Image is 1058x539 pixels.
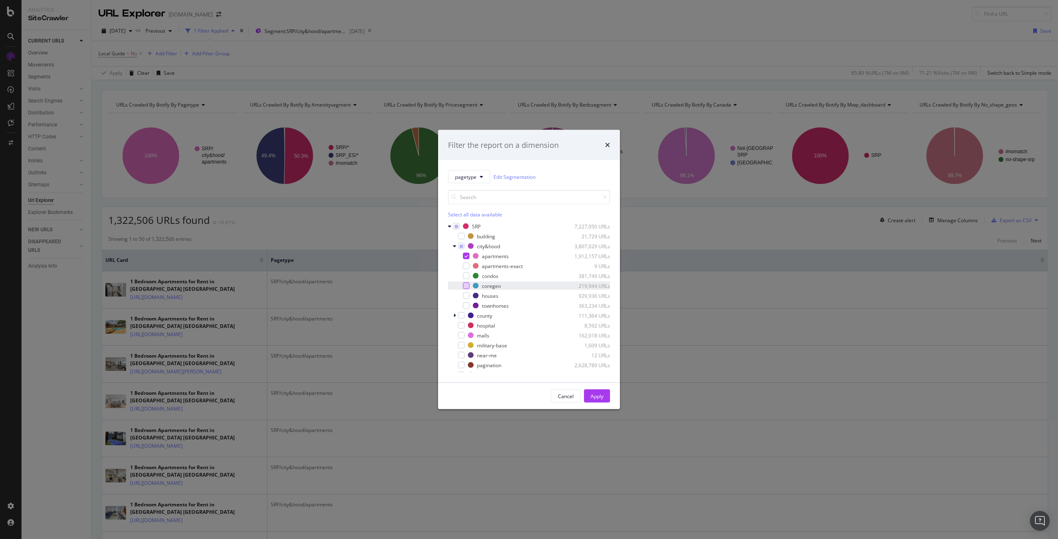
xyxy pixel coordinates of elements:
div: Select all data available [448,211,610,218]
div: 2,628,789 URLs [570,361,610,368]
div: near-me [477,351,497,359]
input: Search [448,190,610,204]
button: Apply [584,389,610,403]
div: malls [477,332,489,339]
div: apartments [482,252,509,259]
div: 111,364 URLs [570,312,610,319]
div: pagination [477,361,501,368]
div: coregeo [482,282,501,289]
div: Apply [591,392,603,399]
div: Cancel [558,392,574,399]
div: 363,234 URLs [570,302,610,309]
a: Edit Segmentation [493,172,536,181]
button: pagetype [448,170,490,183]
div: 219,944 URLs [570,282,610,289]
div: SRP [472,223,481,230]
div: 1,912,157 URLs [570,252,610,259]
div: condos [482,272,498,279]
div: 8,592 URLs [570,322,610,329]
div: 929,936 URLs [570,292,610,299]
div: times [605,140,610,150]
button: Cancel [551,389,581,403]
div: 381,749 URLs [570,272,610,279]
div: Open Intercom Messenger [1030,511,1050,531]
div: 1,609 URLs [570,342,610,349]
div: hospital [477,322,495,329]
div: building [477,233,495,240]
div: modal [438,130,620,409]
div: houses [482,292,498,299]
div: 7,227,050 URLs [570,223,610,230]
div: 12 URLs [570,351,610,359]
div: apartments-exact [482,262,523,269]
div: military-base [477,342,507,349]
div: 10,042 URLs [570,371,610,378]
div: Filter the report on a dimension [448,140,559,150]
div: county [477,312,492,319]
div: 21,729 URLs [570,233,610,240]
div: 162,018 URLs [570,332,610,339]
div: 3,807,029 URLs [570,242,610,249]
span: pagetype [455,173,477,180]
div: 9 URLs [570,262,610,269]
div: parksandrec [477,371,506,378]
div: townhomes [482,302,509,309]
div: city&hood [477,242,500,249]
